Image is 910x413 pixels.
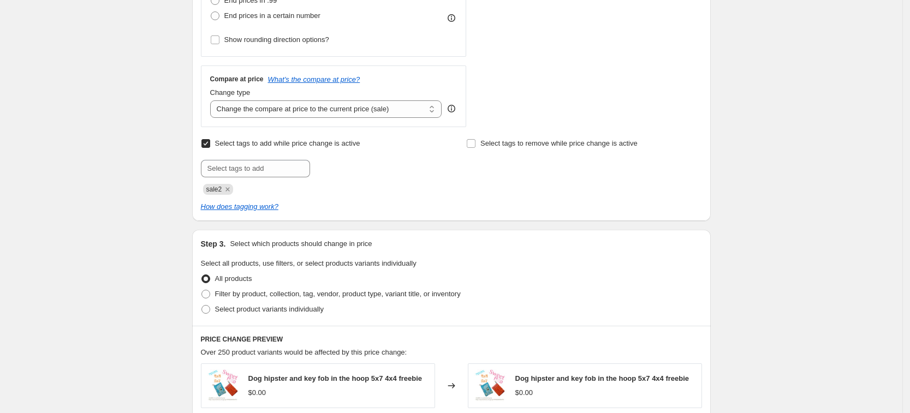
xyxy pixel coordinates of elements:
[224,35,329,44] span: Show rounding direction options?
[248,374,423,382] span: Dog hipster and key fob in the hoop 5x7 4x4 freebie
[268,75,360,83] button: What's the compare at price?
[201,335,702,344] h6: PRICE CHANGE PREVIEW
[224,11,320,20] span: End prices in a certain number
[215,290,461,298] span: Filter by product, collection, tag, vendor, product type, variant title, or inventory
[515,387,533,398] div: $0.00
[223,184,233,194] button: Remove sale2
[207,369,240,402] img: Dog_hipster_and_key_fob_5x7_4x4_freebie_in_the_hoop_80x.jpg
[201,259,417,267] span: Select all products, use filters, or select products variants individually
[248,387,266,398] div: $0.00
[215,305,324,313] span: Select product variants individually
[201,348,407,356] span: Over 250 product variants would be affected by this price change:
[206,185,222,193] span: sale2
[480,139,638,147] span: Select tags to remove while price change is active
[515,374,689,382] span: Dog hipster and key fob in the hoop 5x7 4x4 freebie
[474,369,507,402] img: Dog_hipster_and_key_fob_5x7_4x4_freebie_in_the_hoop_80x.jpg
[210,75,264,83] h3: Compare at price
[201,202,278,211] a: How does tagging work?
[215,139,360,147] span: Select tags to add while price change is active
[201,160,310,177] input: Select tags to add
[210,88,251,97] span: Change type
[215,274,252,283] span: All products
[201,238,226,249] h2: Step 3.
[230,238,372,249] p: Select which products should change in price
[446,103,457,114] div: help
